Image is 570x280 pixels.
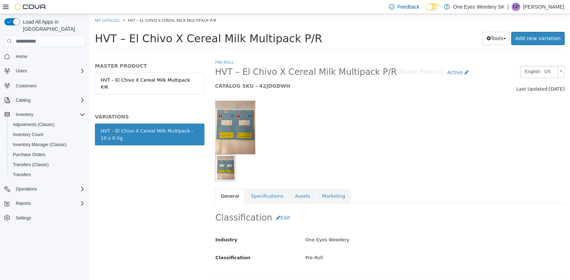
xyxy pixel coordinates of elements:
[1,80,88,91] button: Customers
[10,160,85,169] span: Transfers (Classic)
[16,97,30,103] span: Catalog
[10,130,85,139] span: Inventory Count
[13,132,43,137] span: Inventory Count
[431,52,465,63] span: English - US
[7,120,88,130] button: Adjustments (Classic)
[126,175,155,190] a: General
[126,87,166,140] img: 150
[126,241,161,246] span: Classification
[13,110,85,119] span: Inventory
[16,68,27,74] span: Users
[14,3,47,10] img: Cova
[1,110,88,120] button: Inventory
[13,67,30,75] button: Users
[126,197,475,211] h2: Classification
[4,48,85,242] nav: Complex example
[10,170,85,179] span: Transfers
[425,3,440,11] input: Dark Mode
[16,186,37,192] span: Operations
[13,110,36,119] button: Inventory
[13,96,85,105] span: Catalog
[13,52,30,61] a: Home
[16,112,33,117] span: Inventory
[10,170,34,179] a: Transfers
[227,175,261,190] a: Marketing
[7,160,88,170] button: Transfers (Classic)
[13,172,31,178] span: Transfers
[13,185,40,193] button: Operations
[10,130,46,139] a: Inventory Count
[13,122,54,127] span: Adjustments (Classic)
[427,72,459,78] span: Last Updated:
[13,142,67,148] span: Inventory Manager (Classic)
[1,198,88,208] button: Reports
[5,18,233,31] span: HVT – El Chivo X Cereal Milk Multipack P/R
[397,3,419,10] span: Feedback
[126,53,308,64] span: HVT – El Chivo X Cereal Milk Multipack P/R
[16,215,31,221] span: Settings
[7,130,88,140] button: Inventory Count
[7,150,88,160] button: Purchase Orders
[1,51,88,62] button: Home
[13,199,85,208] span: Reports
[16,54,27,59] span: Home
[200,175,226,190] a: Assets
[10,140,85,149] span: Inventory Manager (Classic)
[13,162,49,168] span: Transfers (Classic)
[1,184,88,194] button: Operations
[7,170,88,180] button: Transfers
[10,160,52,169] a: Transfers (Classic)
[13,199,34,208] button: Reports
[211,238,480,250] div: Pre-Roll
[211,220,480,232] div: One Eyes Weedery
[10,150,48,159] a: Purchase Orders
[5,100,115,106] h5: VARIATIONS
[13,96,33,105] button: Catalog
[507,3,509,11] p: |
[156,175,199,190] a: Specifications
[38,4,127,9] span: HVT – El Chivo X Cereal Milk Multipack P/R
[10,140,69,149] a: Inventory Manager (Classic)
[10,150,85,159] span: Purchase Orders
[13,185,85,193] span: Operations
[358,55,373,61] span: Active
[1,95,88,105] button: Catalog
[1,213,88,223] button: Settings
[13,82,39,90] a: Customers
[13,214,34,222] a: Settings
[453,3,505,11] p: One Eyes Weedery SK
[307,55,354,61] small: [Master Product]
[10,120,85,129] span: Adjustments (Classic)
[126,223,148,228] span: Industry
[1,66,88,76] button: Users
[513,3,519,11] span: CP
[16,201,31,206] span: Reports
[13,152,45,158] span: Purchase Orders
[13,81,85,90] span: Customers
[10,120,57,129] a: Adjustments (Classic)
[16,83,37,89] span: Customers
[13,67,85,75] span: Users
[11,114,109,127] div: HVT – El Chivo X Cereal Milk Multipack - 10 x 0.5g
[5,59,115,81] a: HVT – El Chivo X Cereal Milk Multipack P/R
[393,18,421,31] button: Tools
[126,45,144,51] a: Pre-Roll
[20,18,85,33] span: Load All Apps in [GEOGRAPHIC_DATA]
[183,197,204,211] button: Edit
[523,3,564,11] p: [PERSON_NAME]
[7,140,88,150] button: Inventory Manager (Classic)
[459,72,475,78] span: [DATE]
[126,69,385,75] h5: CATALOG SKU - 42JDGDWH
[422,18,475,31] a: Add new variation
[512,3,520,11] div: Carol Paulsen
[431,52,475,64] a: English - US
[5,4,30,9] a: My Catalog
[13,52,85,61] span: Home
[13,213,85,222] span: Settings
[5,49,115,55] h5: MASTER PRODUCT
